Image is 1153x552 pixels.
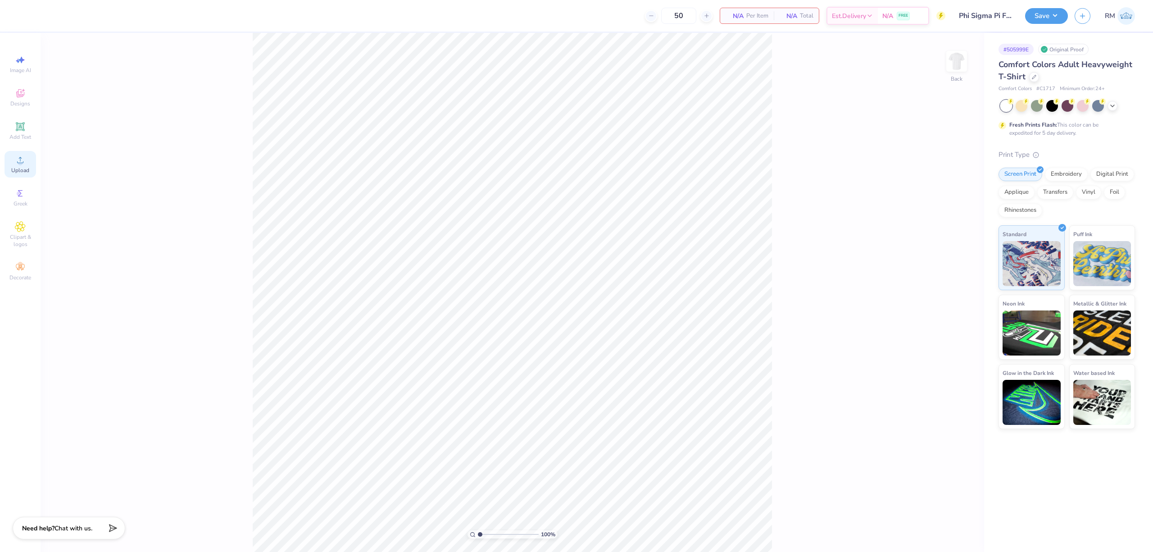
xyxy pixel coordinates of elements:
span: Glow in the Dark Ink [1003,368,1054,378]
span: Puff Ink [1073,229,1092,239]
span: Total [800,11,813,21]
div: Vinyl [1076,186,1101,199]
span: Upload [11,167,29,174]
div: Transfers [1037,186,1073,199]
span: # C1717 [1036,85,1055,93]
img: Back [948,52,966,70]
div: Back [951,75,962,83]
span: Metallic & Glitter Ink [1073,299,1126,308]
span: Neon Ink [1003,299,1025,308]
img: Glow in the Dark Ink [1003,380,1061,425]
span: Decorate [9,274,31,281]
div: Applique [999,186,1035,199]
div: Screen Print [999,168,1042,181]
div: Rhinestones [999,204,1042,217]
div: Embroidery [1045,168,1088,181]
div: Digital Print [1090,168,1134,181]
div: Foil [1104,186,1125,199]
span: RM [1105,11,1115,21]
span: Comfort Colors [999,85,1032,93]
div: # 505999E [999,44,1034,55]
span: Greek [14,200,27,207]
span: Clipart & logos [5,233,36,248]
div: Print Type [999,150,1135,160]
span: Per Item [746,11,768,21]
span: Minimum Order: 24 + [1060,85,1105,93]
span: Comfort Colors Adult Heavyweight T-Shirt [999,59,1132,82]
span: N/A [779,11,797,21]
span: Standard [1003,229,1026,239]
img: Ronald Manipon [1117,7,1135,25]
div: This color can be expedited for 5 day delivery. [1009,121,1120,137]
span: N/A [882,11,893,21]
img: Neon Ink [1003,310,1061,356]
img: Metallic & Glitter Ink [1073,310,1131,356]
strong: Need help? [22,524,54,533]
div: Original Proof [1038,44,1089,55]
button: Save [1025,8,1068,24]
span: Image AI [10,67,31,74]
img: Water based Ink [1073,380,1131,425]
span: Add Text [9,133,31,141]
span: Water based Ink [1073,368,1115,378]
img: Puff Ink [1073,241,1131,286]
span: Est. Delivery [832,11,866,21]
span: Chat with us. [54,524,92,533]
input: – – [661,8,696,24]
span: Designs [10,100,30,107]
a: RM [1105,7,1135,25]
input: Untitled Design [952,7,1018,25]
span: N/A [726,11,744,21]
img: Standard [1003,241,1061,286]
span: 100 % [541,530,555,538]
span: FREE [899,13,908,19]
strong: Fresh Prints Flash: [1009,121,1057,128]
